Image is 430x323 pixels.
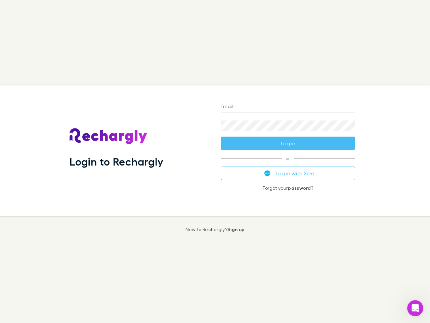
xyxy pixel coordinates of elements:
button: Log in [221,137,355,150]
a: Sign up [227,226,245,232]
a: password [288,185,311,191]
button: Log in with Xero [221,167,355,180]
p: Forgot your ? [221,185,355,191]
h1: Login to Rechargly [70,155,163,168]
iframe: Intercom live chat [407,300,423,316]
img: Rechargly's Logo [70,128,147,144]
img: Xero's logo [264,170,270,176]
p: New to Rechargly? [185,227,245,232]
